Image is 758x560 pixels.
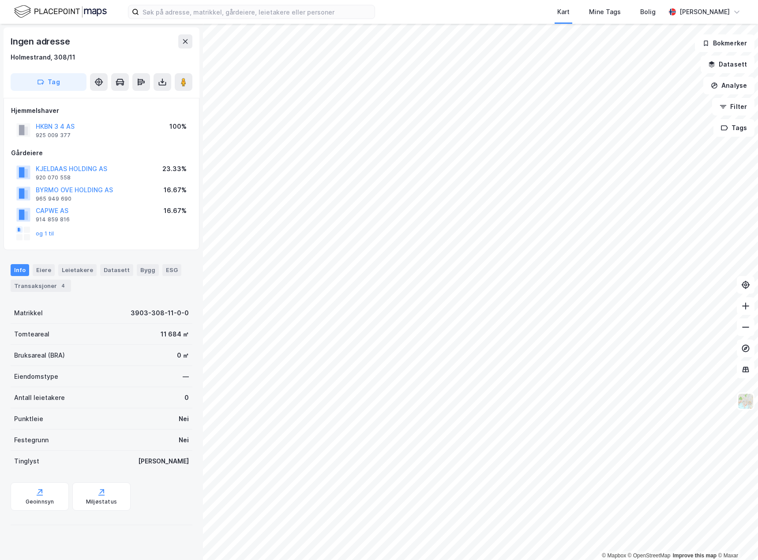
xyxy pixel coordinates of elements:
div: Festegrunn [14,435,49,445]
div: Geoinnsyn [26,498,54,505]
div: Kart [557,7,570,17]
button: Tags [713,119,754,137]
div: Antall leietakere [14,392,65,403]
div: 100% [169,121,187,132]
div: Matrikkel [14,308,43,318]
div: Holmestrand, 308/11 [11,52,75,63]
div: Punktleie [14,414,43,424]
a: Improve this map [673,553,717,559]
div: [PERSON_NAME] [679,7,730,17]
div: Info [11,264,29,276]
div: 914 859 816 [36,216,70,223]
div: Bygg [137,264,159,276]
div: 3903-308-11-0-0 [131,308,189,318]
div: Bruksareal (BRA) [14,350,65,361]
img: logo.f888ab2527a4732fd821a326f86c7f29.svg [14,4,107,19]
div: Eiendomstype [14,371,58,382]
div: Bolig [640,7,656,17]
div: Eiere [33,264,55,276]
div: Tomteareal [14,329,49,340]
div: 16.67% [164,205,187,216]
div: Transaksjoner [11,280,71,292]
img: Z [737,393,754,410]
button: Bokmerker [695,34,754,52]
div: Mine Tags [589,7,621,17]
div: 925 009 377 [36,132,71,139]
div: 965 949 690 [36,195,71,202]
a: Mapbox [602,553,626,559]
div: Nei [179,414,189,424]
div: [PERSON_NAME] [138,456,189,467]
div: 11 684 ㎡ [161,329,189,340]
div: ESG [162,264,181,276]
div: 16.67% [164,185,187,195]
div: 4 [59,281,68,290]
div: 0 ㎡ [177,350,189,361]
button: Analyse [703,77,754,94]
div: Ingen adresse [11,34,71,49]
div: 920 070 558 [36,174,71,181]
input: Søk på adresse, matrikkel, gårdeiere, leietakere eller personer [139,5,375,19]
div: Tinglyst [14,456,39,467]
div: Miljøstatus [86,498,117,505]
div: 0 [184,392,189,403]
div: Datasett [100,264,133,276]
div: Leietakere [58,264,97,276]
button: Tag [11,73,86,91]
div: Nei [179,435,189,445]
iframe: Chat Widget [714,518,758,560]
div: Gårdeiere [11,148,192,158]
div: 23.33% [162,164,187,174]
a: OpenStreetMap [628,553,671,559]
div: Hjemmelshaver [11,105,192,116]
div: Kontrollprogram for chat [714,518,758,560]
button: Datasett [701,56,754,73]
button: Filter [712,98,754,116]
div: — [183,371,189,382]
